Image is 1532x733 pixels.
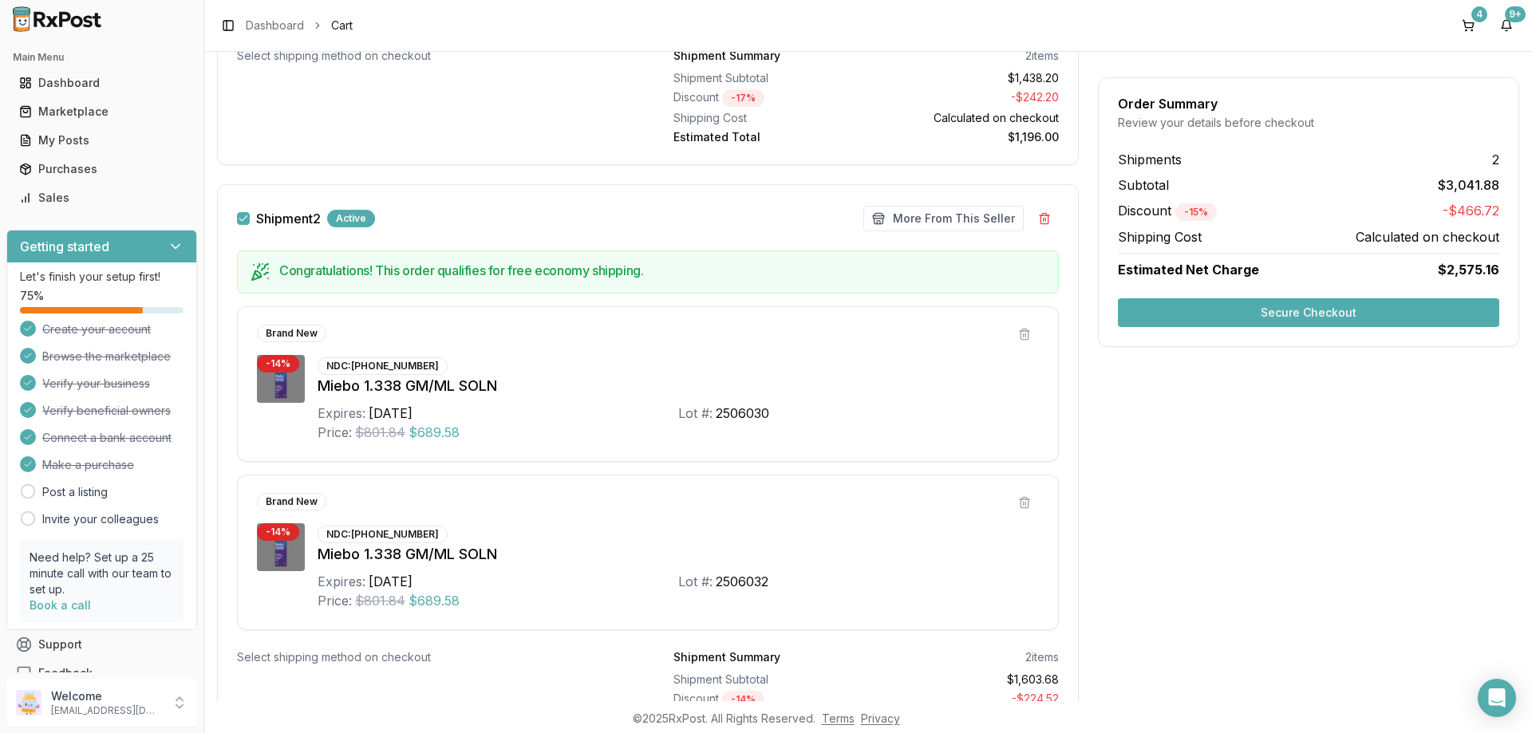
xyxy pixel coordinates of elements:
div: 2 items [1025,649,1059,665]
span: Browse the marketplace [42,349,171,365]
div: Miebo 1.338 GM/ML SOLN [318,375,1039,397]
button: 9+ [1494,13,1519,38]
div: Active [327,210,375,227]
div: 9+ [1505,6,1526,22]
div: Shipment Summary [673,48,780,64]
div: $1,603.68 [873,672,1060,688]
button: My Posts [6,128,197,153]
div: 4 [1471,6,1487,22]
div: Marketplace [19,104,184,120]
span: Subtotal [1118,175,1169,195]
span: $2,575.16 [1438,260,1499,279]
div: Select shipping method on checkout [237,649,622,665]
div: Shipment Subtotal [673,672,860,688]
a: Purchases [13,155,191,183]
span: Cart [331,18,353,33]
p: Need help? Set up a 25 minute call with our team to set up. [30,550,174,597]
div: Calculated on checkout [873,110,1060,126]
img: Miebo 1.338 GM/ML SOLN [257,355,305,403]
div: Shipment Summary [673,649,780,665]
span: Make a purchase [42,457,134,473]
span: $689.58 [409,591,460,610]
div: Price: [318,423,352,442]
div: Select shipping method on checkout [237,48,622,64]
span: 75 % [20,288,44,304]
h2: Main Menu [13,51,191,64]
p: Let's finish your setup first! [20,269,184,285]
h3: Getting started [20,237,109,256]
div: 2506030 [716,404,769,423]
a: Privacy [861,711,900,725]
div: Brand New [257,493,326,510]
div: $1,196.00 [873,129,1060,145]
a: 4 [1455,13,1481,38]
div: Lot #: [678,572,713,591]
span: $801.84 [355,591,405,610]
span: 2 [1492,150,1499,169]
p: Welcome [51,688,162,704]
a: Dashboard [246,18,304,33]
button: Feedback [6,659,197,688]
img: User avatar [16,690,41,715]
a: Terms [822,711,855,725]
a: Invite your colleagues [42,511,159,527]
span: Estimated Net Charge [1118,262,1259,278]
a: Marketplace [13,97,191,126]
a: Post a listing [42,484,108,500]
div: - 14 % [257,355,299,372]
div: Purchases [19,161,184,177]
div: $1,438.20 [873,70,1060,86]
div: [DATE] [369,572,413,591]
a: My Posts [13,126,191,155]
span: Connect a bank account [42,430,172,446]
div: 2506032 [716,572,768,591]
button: Purchases [6,156,197,182]
div: Open Intercom Messenger [1478,679,1516,717]
button: Dashboard [6,70,197,96]
button: Marketplace [6,99,197,124]
span: Verify your business [42,376,150,392]
div: Discount [673,89,860,107]
div: Brand New [257,325,326,342]
div: - $242.20 [873,89,1060,107]
div: Shipment Subtotal [673,70,860,86]
p: [EMAIL_ADDRESS][DOMAIN_NAME] [51,704,162,717]
span: $801.84 [355,423,405,442]
div: Expires: [318,404,365,423]
h5: Congratulations! This order qualifies for free economy shipping. [279,264,1045,277]
span: $3,041.88 [1438,175,1499,195]
button: More From This Seller [863,206,1024,231]
span: $689.58 [409,423,460,442]
div: [DATE] [369,404,413,423]
div: Sales [19,190,184,206]
div: - 15 % [1175,203,1217,221]
label: Shipment 2 [256,212,321,225]
span: Feedback [38,665,93,681]
div: My Posts [19,132,184,148]
span: -$466.72 [1443,201,1499,221]
div: - 14 % [257,523,299,541]
img: RxPost Logo [6,6,109,32]
span: Discount [1118,203,1217,219]
div: Shipping Cost [673,110,860,126]
div: NDC: [PHONE_NUMBER] [318,526,448,543]
nav: breadcrumb [246,18,353,33]
button: Secure Checkout [1118,298,1499,327]
img: Miebo 1.338 GM/ML SOLN [257,523,305,571]
a: Book a call [30,598,91,612]
div: - 14 % [722,691,764,708]
div: Lot #: [678,404,713,423]
span: Verify beneficial owners [42,403,171,419]
span: Calculated on checkout [1356,227,1499,246]
div: Estimated Total [673,129,860,145]
div: Review your details before checkout [1118,115,1499,131]
span: Create your account [42,321,151,337]
div: Miebo 1.338 GM/ML SOLN [318,543,1039,566]
div: Discount [673,691,860,708]
div: - $224.52 [873,691,1060,708]
button: Support [6,630,197,659]
button: Sales [6,185,197,211]
div: Order Summary [1118,97,1499,110]
div: Expires: [318,572,365,591]
span: Shipments [1118,150,1182,169]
